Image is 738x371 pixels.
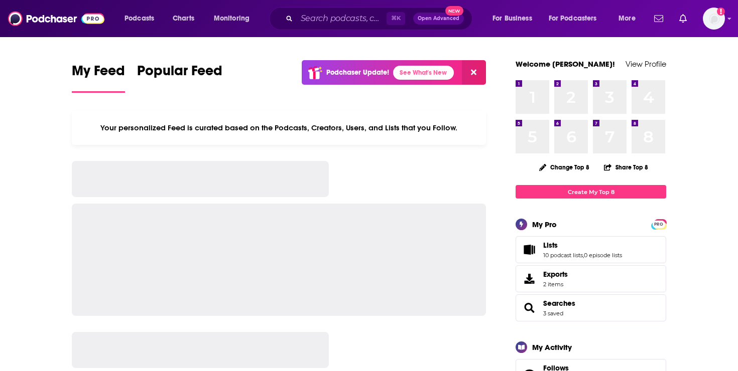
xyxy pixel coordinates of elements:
[542,11,611,27] button: open menu
[543,241,558,250] span: Lists
[626,59,666,69] a: View Profile
[393,66,454,80] a: See What's New
[653,221,665,228] span: PRO
[72,111,486,145] div: Your personalized Feed is curated based on the Podcasts, Creators, Users, and Lists that you Follow.
[516,294,666,321] span: Searches
[611,11,648,27] button: open menu
[516,185,666,199] a: Create My Top 8
[173,12,194,26] span: Charts
[279,7,482,30] div: Search podcasts, credits, & more...
[297,11,387,27] input: Search podcasts, credits, & more...
[543,252,583,259] a: 10 podcast lists
[137,62,222,93] a: Popular Feed
[532,342,572,352] div: My Activity
[532,220,557,229] div: My Pro
[619,12,636,26] span: More
[326,68,389,77] p: Podchaser Update!
[543,281,568,288] span: 2 items
[72,62,125,93] a: My Feed
[543,310,563,317] a: 3 saved
[519,301,539,315] a: Searches
[549,12,597,26] span: For Podcasters
[117,11,167,27] button: open menu
[387,12,405,25] span: ⌘ K
[533,161,595,173] button: Change Top 8
[543,299,575,308] a: Searches
[485,11,545,27] button: open menu
[166,11,200,27] a: Charts
[72,62,125,85] span: My Feed
[207,11,263,27] button: open menu
[8,9,104,28] img: Podchaser - Follow, Share and Rate Podcasts
[516,59,615,69] a: Welcome [PERSON_NAME]!
[543,241,622,250] a: Lists
[543,270,568,279] span: Exports
[418,16,459,21] span: Open Advanced
[650,10,667,27] a: Show notifications dropdown
[583,252,584,259] span: ,
[703,8,725,30] span: Logged in as redsetterpr
[703,8,725,30] button: Show profile menu
[519,272,539,286] span: Exports
[519,243,539,257] a: Lists
[703,8,725,30] img: User Profile
[653,220,665,228] a: PRO
[214,12,250,26] span: Monitoring
[516,236,666,263] span: Lists
[603,157,649,177] button: Share Top 8
[493,12,532,26] span: For Business
[445,6,463,16] span: New
[137,62,222,85] span: Popular Feed
[125,12,154,26] span: Podcasts
[413,13,464,25] button: Open AdvancedNew
[675,10,691,27] a: Show notifications dropdown
[584,252,622,259] a: 0 episode lists
[717,8,725,16] svg: Add a profile image
[516,265,666,292] a: Exports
